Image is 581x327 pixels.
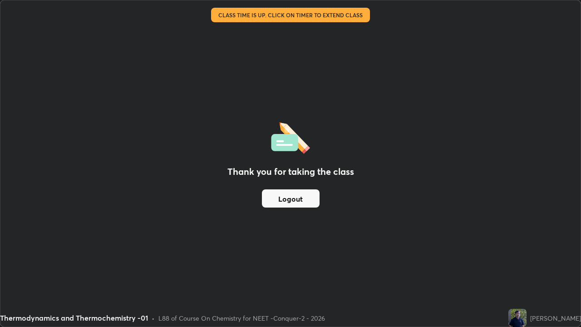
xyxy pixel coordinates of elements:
div: • [152,313,155,323]
img: 924660acbe704701a98f0fe2bdf2502a.jpg [508,309,527,327]
div: L88 of Course On Chemistry for NEET -Conquer-2 - 2026 [158,313,325,323]
h2: Thank you for taking the class [227,165,354,178]
img: offlineFeedback.1438e8b3.svg [271,119,310,154]
button: Logout [262,189,320,208]
div: [PERSON_NAME] [530,313,581,323]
